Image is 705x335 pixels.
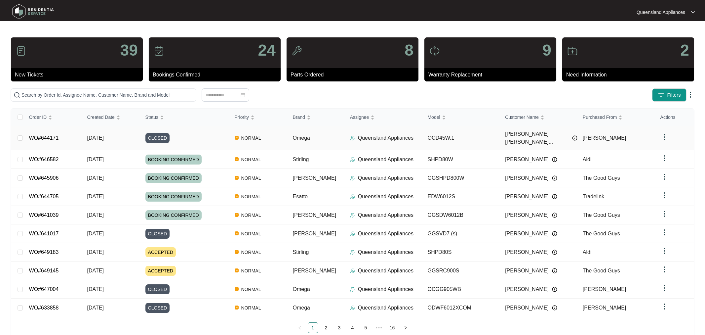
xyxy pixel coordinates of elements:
img: dropdown arrow [691,11,695,14]
img: dropdown arrow [660,133,668,141]
span: [PERSON_NAME] [293,212,336,218]
img: icon [16,46,26,56]
p: 39 [120,42,138,58]
span: Aldi [583,249,592,255]
img: Assigner Icon [350,250,355,255]
img: dropdown arrow [660,303,668,311]
span: [PERSON_NAME] [293,268,336,273]
img: dropdown arrow [660,173,668,181]
p: Queensland Appliances [358,174,413,182]
img: Info icon [552,157,557,162]
img: Assigner Icon [350,157,355,162]
span: Status [145,114,159,121]
input: Search by Order Id, Assignee Name, Customer Name, Brand and Model [21,91,193,99]
img: dropdown arrow [660,210,668,218]
span: [PERSON_NAME] [505,248,549,256]
span: CLOSED [145,284,170,294]
img: Assigner Icon [350,135,355,141]
span: Model [427,114,440,121]
span: ACCEPTED [145,266,176,276]
a: WO#633858 [29,305,59,311]
td: GGSVD7 (s) [422,224,500,243]
a: WO#647004 [29,286,59,292]
img: residentia service logo [10,2,56,22]
span: [PERSON_NAME] [293,175,336,181]
th: Model [422,109,500,126]
span: NORMAL [239,230,264,238]
img: dropdown arrow [660,154,668,162]
span: [DATE] [87,157,104,162]
img: Assigner Icon [350,305,355,311]
span: [DATE] [87,212,104,218]
span: [PERSON_NAME] [505,193,549,201]
span: [DATE] [87,268,104,273]
a: 16 [387,323,397,333]
img: Info icon [552,175,557,181]
li: Next Page [400,322,411,333]
img: Assigner Icon [350,213,355,218]
p: Queensland Appliances [637,9,685,16]
span: Esatto [293,194,308,199]
span: [PERSON_NAME] [505,285,549,293]
img: dropdown arrow [660,228,668,236]
li: 5 [361,322,371,333]
span: NORMAL [239,156,264,164]
li: Next 5 Pages [374,322,384,333]
th: Brand [288,109,345,126]
img: Info icon [552,194,557,199]
span: [PERSON_NAME] [505,174,549,182]
button: filter iconFilters [652,88,686,102]
img: Vercel Logo [235,157,239,161]
p: Queensland Appliances [358,230,413,238]
p: 8 [405,42,413,58]
img: Vercel Logo [235,268,239,272]
img: Vercel Logo [235,194,239,198]
a: WO#645906 [29,175,59,181]
p: Queensland Appliances [358,285,413,293]
p: 2 [680,42,689,58]
img: dropdown arrow [686,91,694,99]
li: 16 [387,322,398,333]
img: Assigner Icon [350,194,355,199]
p: Queensland Appliances [358,211,413,219]
span: Tradelink [583,194,604,199]
span: [DATE] [87,286,104,292]
span: Omega [293,135,310,141]
td: SHPD80S [422,243,500,262]
a: WO#641017 [29,231,59,236]
span: Omega [293,286,310,292]
a: 4 [348,323,358,333]
span: CLOSED [145,303,170,313]
a: WO#646582 [29,157,59,162]
span: Stirling [293,157,309,162]
img: filter icon [658,92,664,98]
a: WO#644705 [29,194,59,199]
span: [DATE] [87,194,104,199]
img: Assigner Icon [350,287,355,292]
span: [DATE] [87,175,104,181]
span: The Good Guys [583,212,620,218]
span: [PERSON_NAME] [293,231,336,236]
span: NORMAL [239,304,264,312]
td: GGSHPD800W [422,169,500,187]
p: 24 [258,42,276,58]
img: Vercel Logo [235,231,239,235]
span: Order ID [29,114,47,121]
th: Order ID [24,109,82,126]
img: Assigner Icon [350,268,355,273]
li: 2 [321,322,332,333]
span: Customer Name [505,114,539,121]
img: dropdown arrow [660,265,668,273]
span: [PERSON_NAME] [505,230,549,238]
a: WO#644171 [29,135,59,141]
a: WO#649145 [29,268,59,273]
span: [PERSON_NAME] [PERSON_NAME]... [505,130,569,146]
span: NORMAL [239,285,264,293]
a: 2 [321,323,331,333]
span: Purchased From [583,114,617,121]
p: Warranty Replacement [428,71,556,79]
img: Info icon [552,250,557,255]
span: ••• [374,322,384,333]
a: WO#641039 [29,212,59,218]
span: Omega [293,305,310,311]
